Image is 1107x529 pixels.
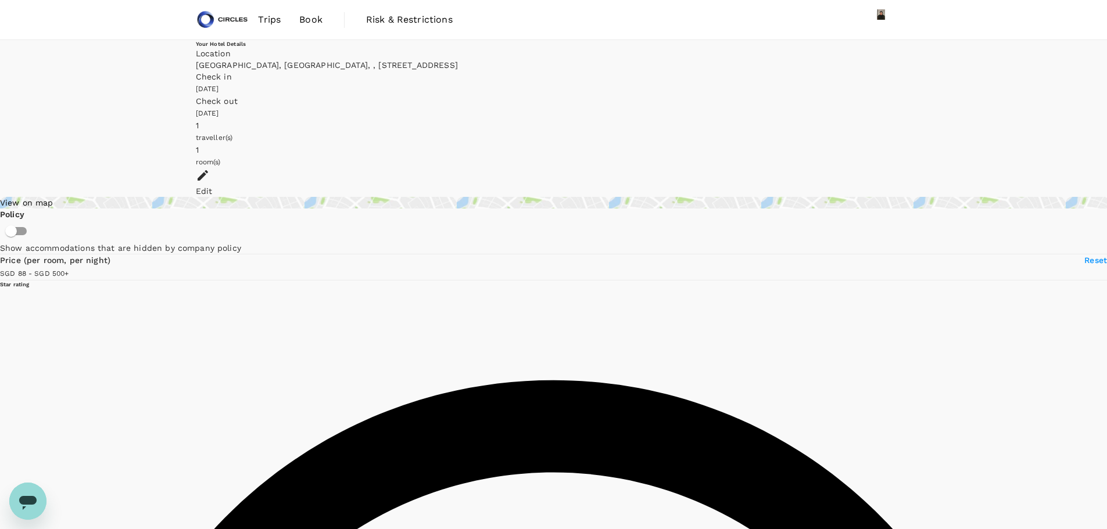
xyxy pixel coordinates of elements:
span: Trips [258,13,281,27]
span: Risk & Restrictions [366,13,453,27]
iframe: Button to launch messaging window [9,483,46,520]
img: Azizi Ratna Yulis Mohd Zin [870,8,893,31]
img: Circles [196,7,249,33]
span: Book [299,13,323,27]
